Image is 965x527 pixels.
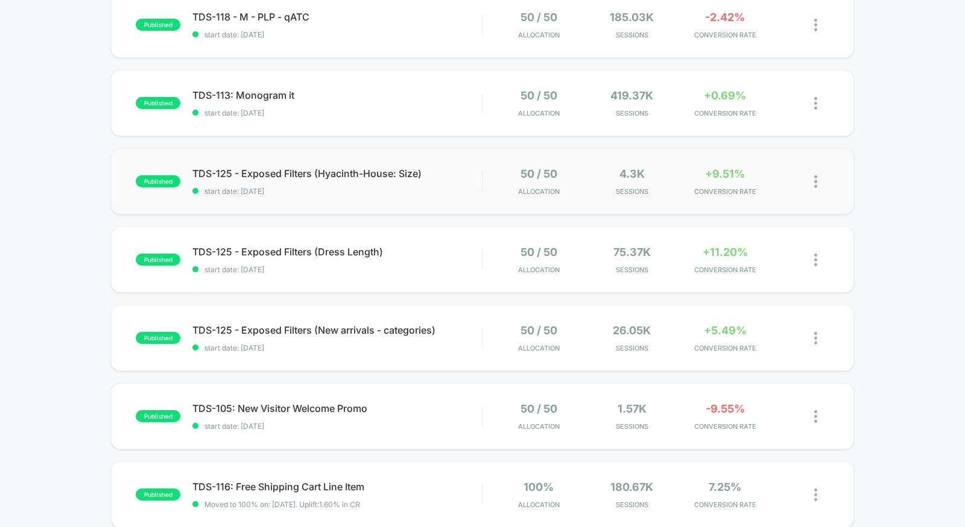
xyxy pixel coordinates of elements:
span: CONVERSION RATE [682,422,769,431]
span: start date: [DATE] [192,343,482,352]
span: TDS-118 - M - PLP - qATC [192,11,482,23]
span: Sessions [588,344,675,352]
span: TDS-113: Monogram it [192,89,482,101]
span: 180.67k [610,481,653,493]
span: Sessions [588,500,675,509]
span: Allocation [518,187,560,196]
span: published [136,410,180,422]
span: 26.05k [613,324,651,337]
span: TDS-125 - Exposed Filters (New arrivals - categories) [192,324,482,336]
span: 50 / 50 [520,89,557,102]
img: close [814,488,817,501]
span: published [136,488,180,500]
span: TDS-105: New Visitor Welcome Promo [192,402,482,414]
span: 4.3k [619,167,645,180]
span: +0.69% [704,89,746,102]
span: TDS-116: Free Shipping Cart Line Item [192,481,482,493]
span: start date: [DATE] [192,187,482,196]
span: start date: [DATE] [192,422,482,431]
span: Allocation [518,500,560,509]
span: Allocation [518,344,560,352]
span: Sessions [588,31,675,39]
span: -2.42% [705,11,745,23]
span: Sessions [588,422,675,431]
span: 1.57k [618,402,647,415]
img: close [814,175,817,188]
span: 75.37k [613,246,651,258]
span: CONVERSION RATE [682,31,769,39]
span: Allocation [518,266,560,274]
span: 185.03k [610,11,654,23]
img: close [814,410,817,423]
span: CONVERSION RATE [682,109,769,117]
span: Sessions [588,187,675,196]
span: +11.20% [703,246,748,258]
span: Sessions [588,266,675,274]
span: 50 / 50 [520,167,557,180]
span: TDS-125 - Exposed Filters (Dress Length) [192,246,482,258]
span: 50 / 50 [520,402,557,415]
span: Allocation [518,422,560,431]
span: CONVERSION RATE [682,187,769,196]
span: CONVERSION RATE [682,344,769,352]
span: +5.49% [704,324,747,337]
span: Allocation [518,109,560,117]
span: Moved to 100% on: [DATE] . Uplift: 1.60% in CR [204,500,360,509]
span: Allocation [518,31,560,39]
img: close [814,332,817,345]
span: Sessions [588,109,675,117]
span: CONVERSION RATE [682,500,769,509]
span: published [136,175,180,187]
img: close [814,97,817,110]
span: CONVERSION RATE [682,266,769,274]
img: close [814,254,817,266]
span: start date: [DATE] [192,265,482,274]
span: -9.55% [706,402,745,415]
span: published [136,97,180,109]
span: start date: [DATE] [192,108,482,117]
span: 50 / 50 [520,11,557,23]
span: 7.25% [709,481,741,493]
span: 419.37k [610,89,653,102]
span: published [136,19,180,31]
span: +9.51% [705,167,745,180]
span: published [136,254,180,266]
span: 50 / 50 [520,324,557,337]
span: TDS-125 - Exposed Filters (Hyacinth-House: Size) [192,167,482,179]
span: published [136,332,180,344]
span: 50 / 50 [520,246,557,258]
span: 100% [524,481,554,493]
img: close [814,19,817,31]
span: start date: [DATE] [192,30,482,39]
